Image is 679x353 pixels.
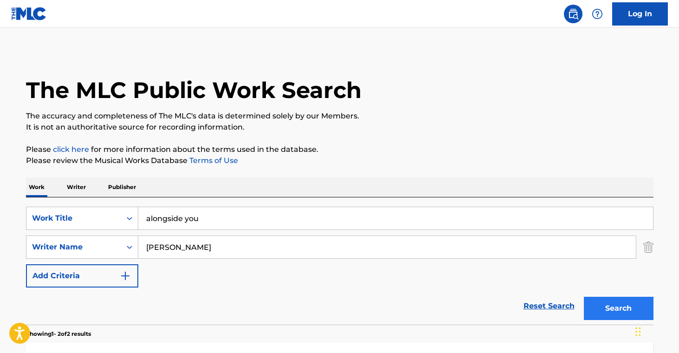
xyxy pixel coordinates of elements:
a: Terms of Use [188,156,238,165]
p: Writer [64,177,89,197]
img: Delete Criterion [643,235,653,259]
img: search [568,8,579,20]
p: It is not an authoritative source for recording information. [26,122,653,133]
a: Log In [612,2,668,26]
img: help [592,8,603,20]
a: click here [53,145,89,154]
h1: The MLC Public Work Search [26,76,362,104]
form: Search Form [26,207,653,325]
div: Writer Name [32,242,116,253]
iframe: Chat Widget [633,308,679,353]
p: Showing 1 - 2 of 2 results [26,330,91,338]
p: Please for more information about the terms used in the database. [26,144,653,155]
a: Reset Search [519,296,579,316]
img: MLC Logo [11,7,47,20]
button: Search [584,297,653,320]
p: Publisher [105,177,139,197]
p: Work [26,177,47,197]
p: Please review the Musical Works Database [26,155,653,166]
div: Work Title [32,213,116,224]
img: 9d2ae6d4665cec9f34b9.svg [120,270,131,281]
button: Add Criteria [26,264,138,288]
div: Drag [635,318,641,346]
p: The accuracy and completeness of The MLC's data is determined solely by our Members. [26,111,653,122]
div: Help [588,5,607,23]
a: Public Search [564,5,582,23]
